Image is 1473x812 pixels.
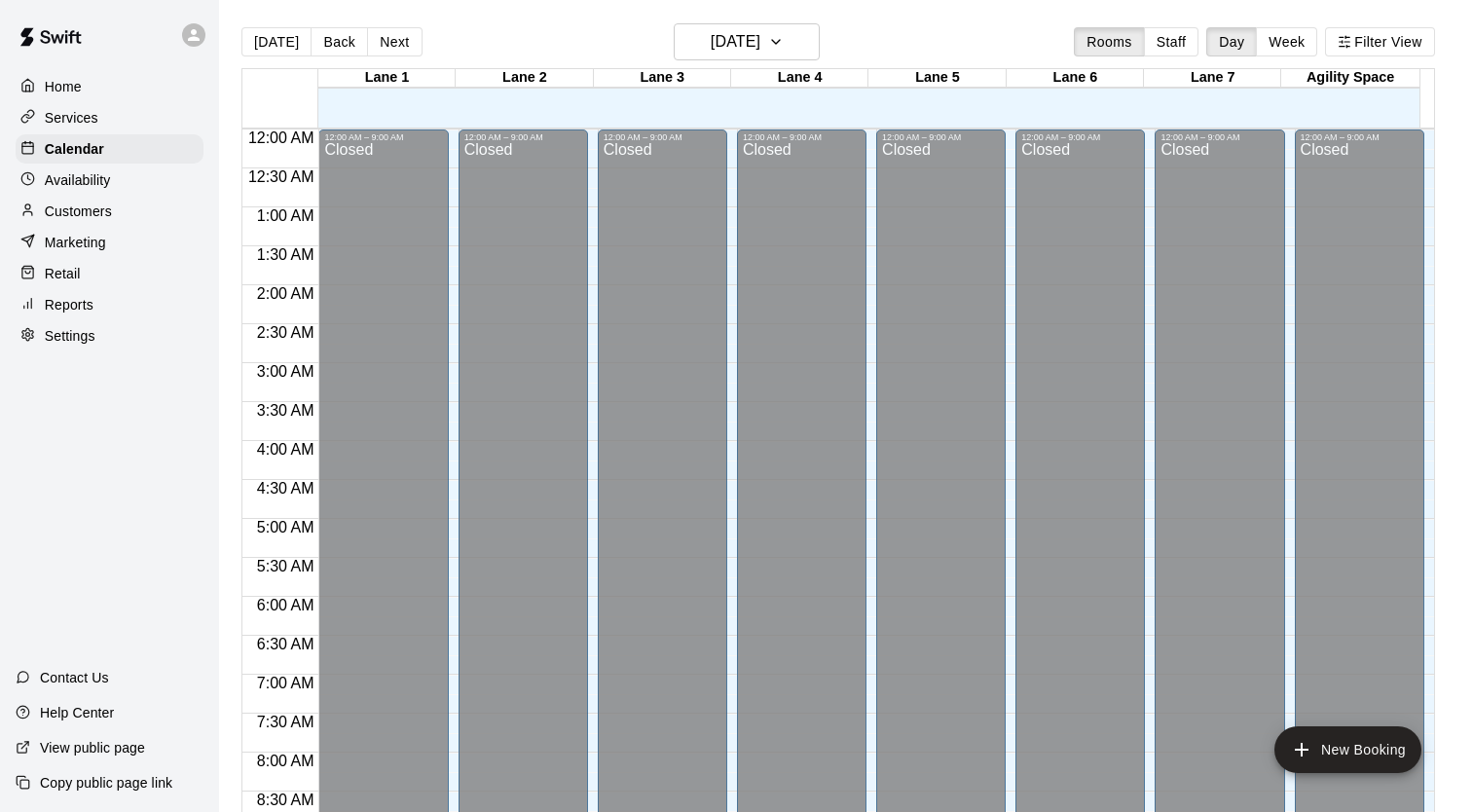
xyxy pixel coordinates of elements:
p: Contact Us [40,668,109,687]
p: Marketing [45,233,106,252]
span: 3:30 AM [252,402,319,419]
div: 12:00 AM – 9:00 AM [324,132,442,142]
button: Rooms [1074,27,1144,56]
button: Back [311,27,368,56]
div: 12:00 AM – 9:00 AM [1021,132,1139,142]
span: 8:30 AM [252,792,319,808]
span: 2:00 AM [252,285,319,302]
div: 12:00 AM – 9:00 AM [1160,132,1278,142]
h6: [DATE] [711,28,760,55]
div: Lane 5 [868,69,1006,88]
span: 7:30 AM [252,714,319,730]
div: Agility Space [1281,69,1418,88]
button: Staff [1144,27,1199,56]
span: 1:30 AM [252,246,319,263]
div: 12:00 AM – 9:00 AM [604,132,721,142]
button: Filter View [1325,27,1434,56]
span: 5:00 AM [252,519,319,535]
div: Lane 4 [731,69,868,88]
a: Home [16,72,203,101]
span: 4:30 AM [252,480,319,497]
button: Next [367,27,422,56]
a: Availability [16,166,203,195]
p: Calendar [45,139,104,159]
p: Services [45,108,98,128]
span: 12:30 AM [243,168,319,185]
p: Reports [45,295,93,314]
button: [DATE] [674,23,820,60]
span: 4:00 AM [252,441,319,458]
p: View public page [40,738,145,757]
span: 3:00 AM [252,363,319,380]
span: 2:30 AM [252,324,319,341]
div: Lane 1 [318,69,456,88]
p: Home [45,77,82,96]
span: 6:30 AM [252,636,319,652]
span: 12:00 AM [243,129,319,146]
span: 6:00 AM [252,597,319,613]
button: add [1274,726,1421,773]
a: Reports [16,290,203,319]
div: Lane 6 [1007,69,1144,88]
p: Customers [45,202,112,221]
div: Lane 7 [1144,69,1281,88]
div: 12:00 AM – 9:00 AM [882,132,1000,142]
a: Settings [16,321,203,351]
a: Marketing [16,228,203,257]
a: Customers [16,197,203,226]
div: 12:00 AM – 9:00 AM [1301,132,1418,142]
a: Calendar [16,134,203,164]
p: Availability [45,170,111,190]
a: Services [16,103,203,132]
p: Copy public page link [40,773,172,793]
a: Retail [16,259,203,288]
p: Retail [45,264,81,283]
div: 12:00 AM – 9:00 AM [464,132,582,142]
span: 8:00 AM [252,753,319,769]
button: Day [1206,27,1257,56]
button: [DATE] [241,27,312,56]
div: Lane 3 [594,69,731,88]
span: 5:30 AM [252,558,319,574]
p: Settings [45,326,95,346]
span: 7:00 AM [252,675,319,691]
span: 1:00 AM [252,207,319,224]
button: Week [1256,27,1317,56]
div: Lane 2 [456,69,593,88]
p: Help Center [40,703,114,722]
div: 12:00 AM – 9:00 AM [743,132,861,142]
